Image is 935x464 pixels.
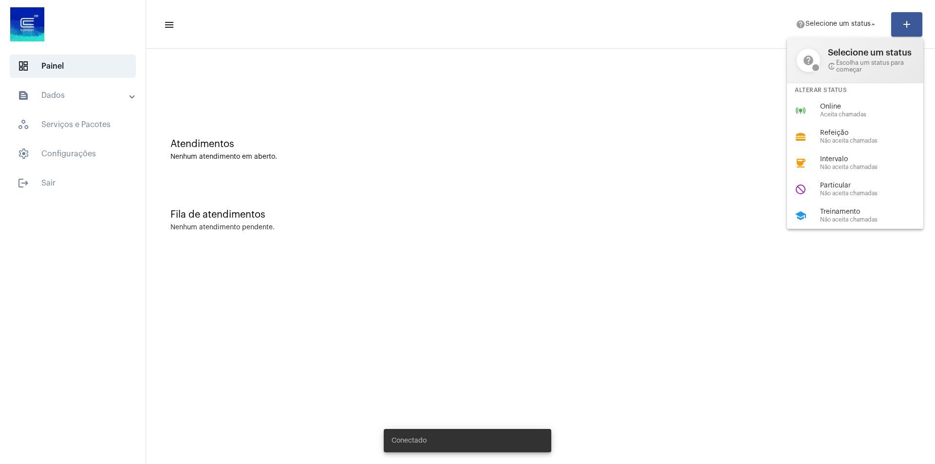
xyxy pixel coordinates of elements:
mat-icon: coffee [795,157,806,169]
span: Escolha um status para começar [828,59,914,73]
mat-icon: school [795,210,806,222]
span: Não aceita chamadas [820,217,931,223]
mat-icon: info_outline [828,62,834,70]
span: Selecione um status [828,48,914,57]
span: Online [820,103,931,111]
span: Treinamento [820,208,931,216]
span: Não aceita chamadas [820,164,931,170]
mat-icon: do_not_disturb [795,184,806,195]
mat-icon: lunch_dining [795,131,806,143]
mat-icon: help [797,49,820,72]
span: Não aceita chamadas [820,190,931,197]
span: Particular [820,182,931,189]
span: Aceita chamadas [820,111,931,118]
mat-icon: online_prediction [795,105,806,116]
span: Refeição [820,130,931,137]
span: Intervalo [820,156,931,163]
div: Alterar Status [787,83,923,97]
span: Não aceita chamadas [820,138,931,144]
